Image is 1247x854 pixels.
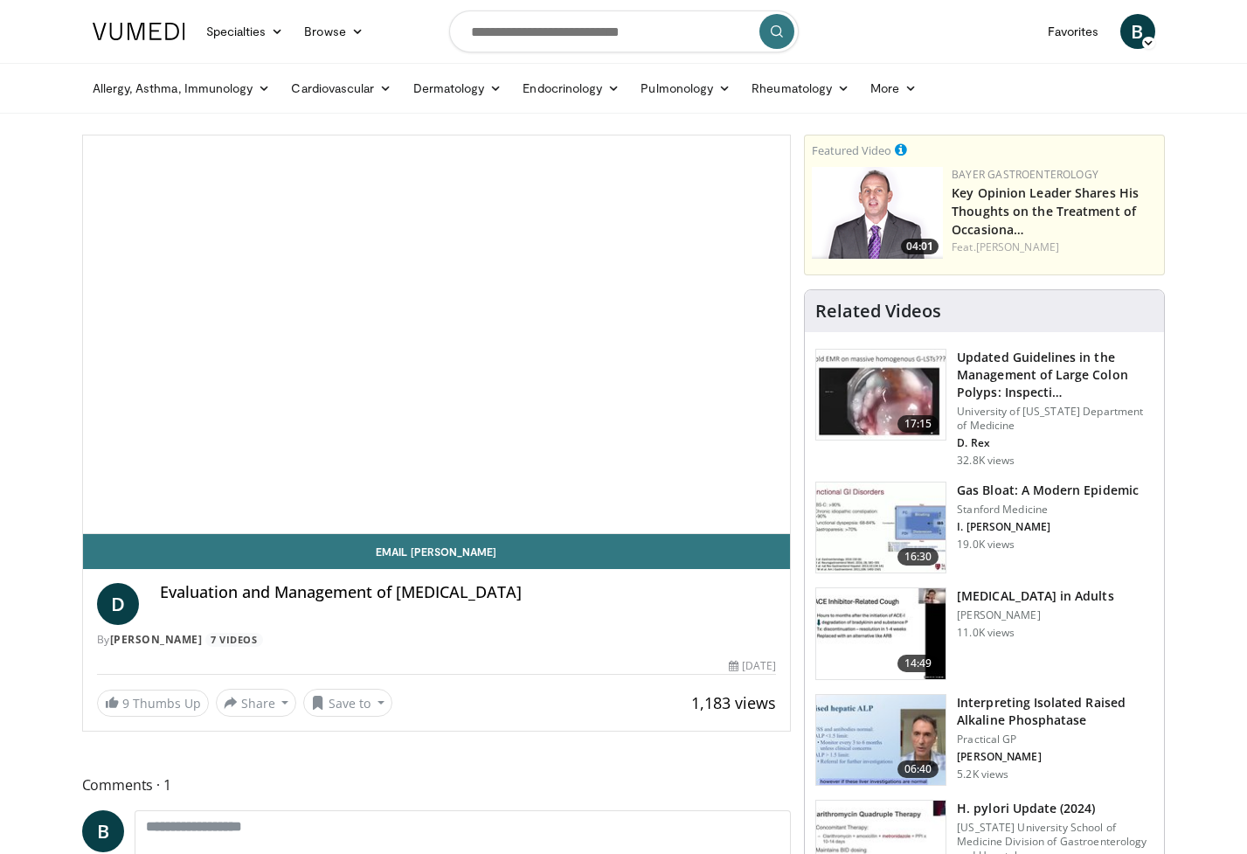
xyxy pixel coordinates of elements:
p: 11.0K views [957,626,1015,640]
p: [PERSON_NAME] [957,608,1113,622]
img: VuMedi Logo [93,23,185,40]
a: [PERSON_NAME] [976,240,1059,254]
span: 9 [122,695,129,712]
a: [PERSON_NAME] [110,632,203,647]
span: 17:15 [897,415,939,433]
h3: [MEDICAL_DATA] in Adults [957,587,1113,605]
p: D. Rex [957,436,1153,450]
a: Dermatology [403,71,513,106]
p: 5.2K views [957,767,1008,781]
h3: Interpreting Isolated Raised Alkaline Phosphatase [957,694,1153,729]
button: Share [216,689,297,717]
button: Save to [303,689,392,717]
img: 6a4ee52d-0f16-480d-a1b4-8187386ea2ed.150x105_q85_crop-smart_upscale.jpg [816,695,946,786]
a: 9 Thumbs Up [97,690,209,717]
a: D [97,583,139,625]
a: Pulmonology [630,71,741,106]
a: B [82,810,124,852]
a: Endocrinology [512,71,630,106]
p: I. [PERSON_NAME] [957,520,1139,534]
p: University of [US_STATE] Department of Medicine [957,405,1153,433]
img: dfcfcb0d-b871-4e1a-9f0c-9f64970f7dd8.150x105_q85_crop-smart_upscale.jpg [816,350,946,441]
img: 480ec31d-e3c1-475b-8289-0a0659db689a.150x105_q85_crop-smart_upscale.jpg [816,483,946,573]
a: 7 Videos [205,633,263,648]
div: [DATE] [729,658,776,674]
a: Allergy, Asthma, Immunology [82,71,281,106]
a: Rheumatology [741,71,860,106]
span: 14:49 [897,655,939,672]
a: Bayer Gastroenterology [952,167,1098,182]
h3: Updated Guidelines in the Management of Large Colon Polyps: Inspecti… [957,349,1153,401]
small: Featured Video [812,142,891,158]
p: Stanford Medicine [957,503,1139,517]
a: Key Opinion Leader Shares His Thoughts on the Treatment of Occasiona… [952,184,1139,238]
h3: H. pylori Update (2024) [957,800,1153,817]
a: 04:01 [812,167,943,259]
a: 14:49 [MEDICAL_DATA] in Adults [PERSON_NAME] 11.0K views [815,587,1153,680]
div: Feat. [952,240,1157,255]
p: Practical GP [957,732,1153,746]
span: 06:40 [897,760,939,778]
span: Comments 1 [82,774,792,796]
a: 16:30 Gas Bloat: A Modern Epidemic Stanford Medicine I. [PERSON_NAME] 19.0K views [815,482,1153,574]
h4: Related Videos [815,301,941,322]
h3: Gas Bloat: A Modern Epidemic [957,482,1139,499]
a: Favorites [1037,14,1110,49]
h4: Evaluation and Management of [MEDICAL_DATA] [160,583,777,602]
p: 19.0K views [957,538,1015,552]
a: Specialties [196,14,294,49]
span: 1,183 views [691,692,776,713]
img: 9828b8df-38ad-4333-b93d-bb657251ca89.png.150x105_q85_crop-smart_upscale.png [812,167,943,259]
a: 06:40 Interpreting Isolated Raised Alkaline Phosphatase Practical GP [PERSON_NAME] 5.2K views [815,694,1153,787]
span: 04:01 [901,239,939,254]
p: 32.8K views [957,454,1015,468]
div: By [97,632,777,648]
a: 17:15 Updated Guidelines in the Management of Large Colon Polyps: Inspecti… University of [US_STA... [815,349,1153,468]
a: Browse [294,14,374,49]
img: 11950cd4-d248-4755-8b98-ec337be04c84.150x105_q85_crop-smart_upscale.jpg [816,588,946,679]
span: 16:30 [897,548,939,566]
a: Email [PERSON_NAME] [83,534,791,569]
input: Search topics, interventions [449,10,799,52]
video-js: Video Player [83,135,791,534]
a: Cardiovascular [281,71,402,106]
a: B [1120,14,1155,49]
a: More [860,71,927,106]
p: [PERSON_NAME] [957,750,1153,764]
